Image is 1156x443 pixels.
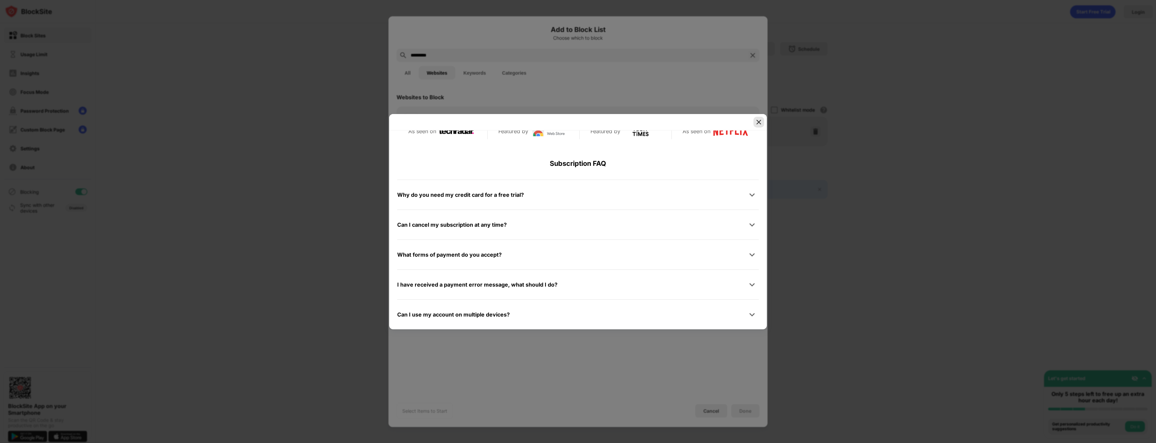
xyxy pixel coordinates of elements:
[397,147,759,180] div: Subscription FAQ
[397,310,510,320] div: Can I use my account on multiple devices?
[397,280,558,290] div: I have received a payment error message, what should I do?
[531,126,566,136] img: chrome-web-store-logo
[439,126,474,136] img: techradar
[683,126,710,136] div: As seen on
[590,126,620,136] div: Featured by
[408,126,436,136] div: As seen on
[397,190,524,200] div: Why do you need my credit card for a free trial?
[498,126,528,136] div: Featured by
[397,220,507,230] div: Can I cancel my subscription at any time?
[713,126,748,136] img: netflix-logo
[397,250,502,260] div: What forms of payment do you accept?
[623,126,658,136] img: tech-times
